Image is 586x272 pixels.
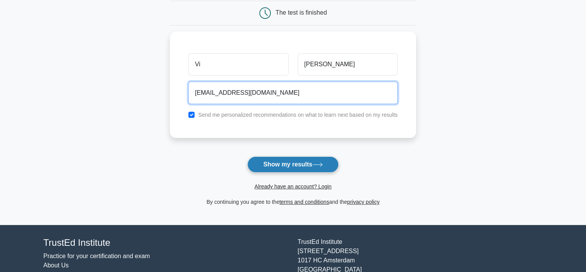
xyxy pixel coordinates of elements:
button: Show my results [247,156,338,173]
a: privacy policy [347,199,379,205]
input: First name [188,53,288,76]
a: About Us [44,262,69,269]
a: Already have an account? Login [254,183,331,190]
label: Send me personalized recommendations on what to learn next based on my results [198,112,398,118]
a: terms and conditions [279,199,329,205]
div: By continuing you agree to the and the [165,197,421,207]
input: Email [188,82,398,104]
div: The test is finished [275,9,327,16]
input: Last name [298,53,398,76]
a: Practice for your certification and exam [44,253,150,259]
h4: TrustEd Institute [44,237,289,248]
